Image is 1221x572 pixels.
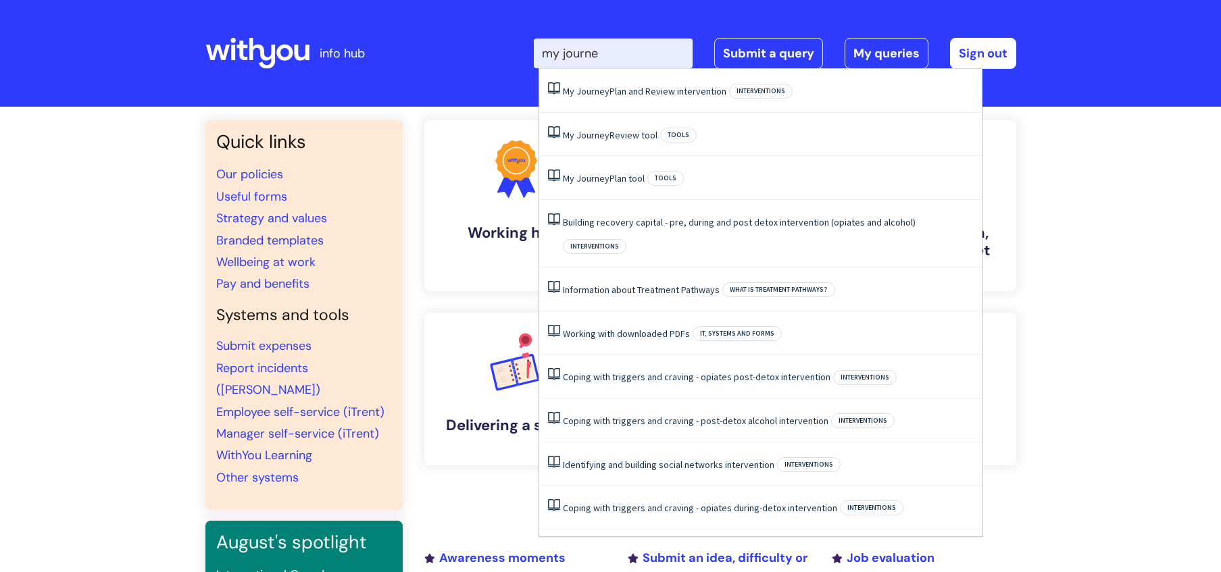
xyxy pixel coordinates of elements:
span: My [563,172,574,184]
span: Journey [576,172,609,184]
a: Manager self-service (iTrent) [216,425,379,442]
a: Wellbeing at work [216,254,316,270]
a: Sign out [950,38,1016,69]
h2: Recently added or updated [424,509,1016,534]
span: My [563,129,574,141]
span: IT, systems and forms [693,326,782,341]
a: Awareness moments [424,550,566,566]
a: Strategy and values [216,210,327,226]
a: Other systems [216,469,299,486]
a: Building recovery capital - pre, during and post detox intervention (opiates and alcohol) [563,216,916,228]
a: Working with downloaded PDFs [563,328,690,340]
span: Interventions [729,84,793,99]
a: Coping with triggers and craving - post-detox alcohol intervention [563,415,828,427]
a: Branded templates [216,232,324,249]
a: Useful forms [216,188,287,205]
a: Our policies [216,166,283,182]
a: My queries [845,38,928,69]
a: Submit expenses [216,338,312,354]
span: What is Treatment Pathways? [722,282,835,297]
div: | - [534,38,1016,69]
span: Interventions [563,239,626,254]
a: My JourneyReview tool [563,129,657,141]
a: Pay and benefits [216,276,309,292]
span: Interventions [833,370,897,385]
a: Report incidents ([PERSON_NAME]) [216,360,320,398]
a: My JourneyPlan tool [563,172,645,184]
span: Tools [660,128,697,142]
h3: Quick links [216,131,392,153]
a: My JourneyPlan and Review intervention [563,85,726,97]
h4: Systems and tools [216,306,392,325]
a: Identifying and building social networks intervention [563,459,774,471]
span: Interventions [777,457,841,472]
h3: August's spotlight [216,531,392,553]
h4: Working here [435,224,597,242]
input: Search [534,38,693,68]
a: Coping with triggers and craving - opiates during-detox intervention [563,502,837,514]
h4: Delivering a service [435,417,597,434]
span: Tools [647,171,684,186]
span: My [563,85,574,97]
a: Coping with triggers and craving - opiates post-detox intervention [563,371,830,383]
a: Working here [424,120,608,291]
span: Journey [576,129,609,141]
a: Employee self-service (iTrent) [216,404,384,420]
a: WithYou Learning [216,447,312,463]
span: Interventions [840,500,903,515]
a: Delivering a service [424,313,608,465]
a: Information about Treatment Pathways [563,284,720,296]
p: info hub [320,43,365,64]
span: Journey [576,85,609,97]
span: Interventions [831,413,895,428]
a: Job evaluation [832,550,935,566]
a: Submit a query [714,38,823,69]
